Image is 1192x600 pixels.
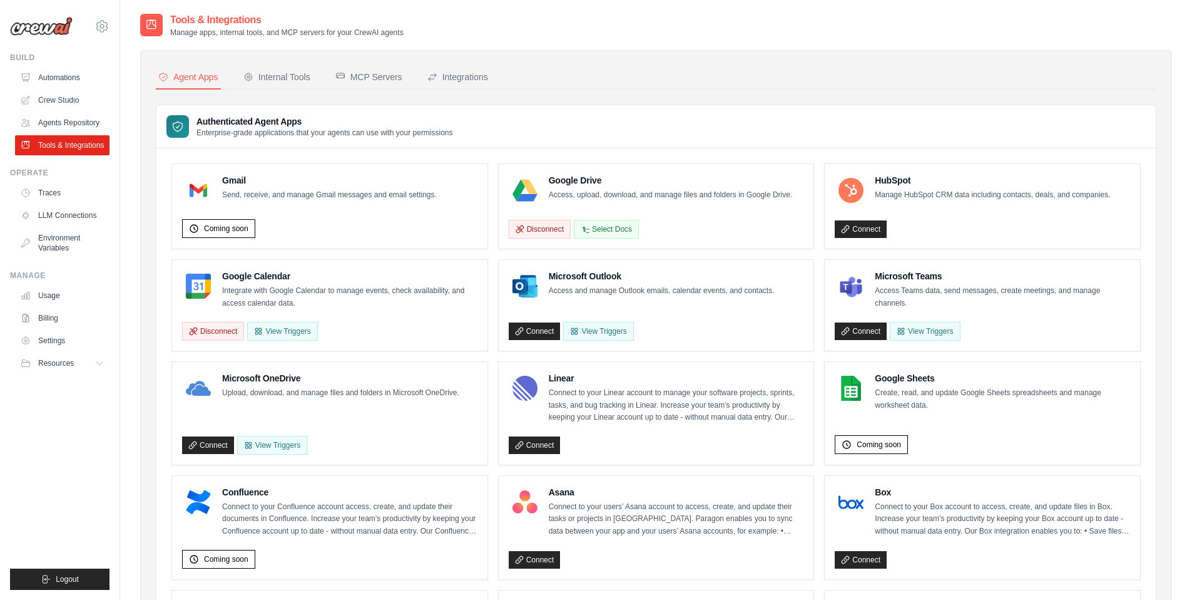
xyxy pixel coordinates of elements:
[549,372,804,385] h4: Linear
[549,270,775,282] h4: Microsoft Outlook
[56,574,79,584] span: Logout
[170,13,404,28] h2: Tools & Integrations
[335,71,402,83] div: MCP Servers
[241,66,313,90] button: Internal Tools
[15,228,110,258] a: Environment Variables
[427,71,488,83] div: Integrations
[549,387,804,424] p: Connect to your Linear account to manage your software projects, sprints, tasks, and bug tracking...
[15,331,110,351] a: Settings
[10,17,73,36] img: Logo
[890,322,960,341] : View Triggers
[875,174,1110,187] h4: HubSpot
[15,68,110,88] a: Automations
[838,376,863,401] img: Google Sheets Logo
[186,178,211,203] img: Gmail Logo
[10,168,110,178] div: Operate
[15,90,110,110] a: Crew Studio
[222,387,459,400] p: Upload, download, and manage files and folders in Microsoft OneDrive.
[512,274,537,299] img: Microsoft Outlook Logo
[875,486,1130,499] h4: Box
[574,220,639,239] button: Select Docs
[196,128,453,138] p: Enterprise-grade applications that your agents can use with your permissions
[563,322,633,341] : View Triggers
[549,501,804,538] p: Connect to your users’ Asana account to access, create, and update their tasks or projects in [GE...
[875,285,1130,309] p: Access Teams data, send messages, create meetings, and manage channels.
[243,71,310,83] div: Internal Tools
[222,270,477,282] h4: Google Calendar
[425,66,491,90] button: Integrations
[835,220,887,238] a: Connect
[549,189,793,202] p: Access, upload, download, and manage files and folders in Google Drive.
[838,274,863,299] img: Microsoft Teams Logo
[15,113,110,133] a: Agents Repository
[838,490,863,515] img: Box Logo
[835,323,887,340] a: Connect
[222,285,477,309] p: Integrate with Google Calendar to manage events, check availability, and access calendar data.
[158,71,218,83] div: Agent Apps
[15,353,110,373] button: Resources
[875,501,1130,538] p: Connect to your Box account to access, create, and update files in Box. Increase your team’s prod...
[156,66,221,90] button: Agent Apps
[875,189,1110,202] p: Manage HubSpot CRM data including contacts, deals, and companies.
[512,490,537,515] img: Asana Logo
[186,274,211,299] img: Google Calendar Logo
[15,286,110,306] a: Usage
[509,323,561,340] a: Connect
[549,486,804,499] h4: Asana
[15,205,110,225] a: LLM Connections
[509,551,561,569] a: Connect
[182,322,244,341] button: Disconnect
[875,270,1130,282] h4: Microsoft Teams
[509,220,571,239] button: Disconnect
[10,569,110,590] button: Logout
[835,551,887,569] a: Connect
[512,178,537,203] img: Google Drive Logo
[509,437,561,454] a: Connect
[10,53,110,63] div: Build
[875,372,1130,385] h4: Google Sheets
[38,358,74,368] span: Resources
[204,554,248,564] span: Coming soon
[196,115,453,128] h3: Authenticated Agent Apps
[222,501,477,538] p: Connect to your Confluence account access, create, and update their documents in Confluence. Incr...
[170,28,404,38] p: Manage apps, internal tools, and MCP servers for your CrewAI agents
[875,387,1130,411] p: Create, read, and update Google Sheets spreadsheets and manage worksheet data.
[247,322,317,341] button: View Triggers
[512,376,537,401] img: Linear Logo
[15,308,110,328] a: Billing
[186,490,211,515] img: Confluence Logo
[186,376,211,401] img: Microsoft OneDrive Logo
[838,178,863,203] img: HubSpot Logo
[10,271,110,281] div: Manage
[222,372,459,385] h4: Microsoft OneDrive
[549,285,775,297] p: Access and manage Outlook emails, calendar events, and contacts.
[15,135,110,155] a: Tools & Integrations
[549,174,793,187] h4: Google Drive
[222,486,477,499] h4: Confluence
[333,66,405,90] button: MCP Servers
[857,440,901,450] span: Coming soon
[222,189,437,202] p: Send, receive, and manage Gmail messages and email settings.
[15,183,110,203] a: Traces
[237,436,307,455] : View Triggers
[222,174,437,187] h4: Gmail
[182,437,234,454] a: Connect
[204,224,248,234] span: Coming soon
